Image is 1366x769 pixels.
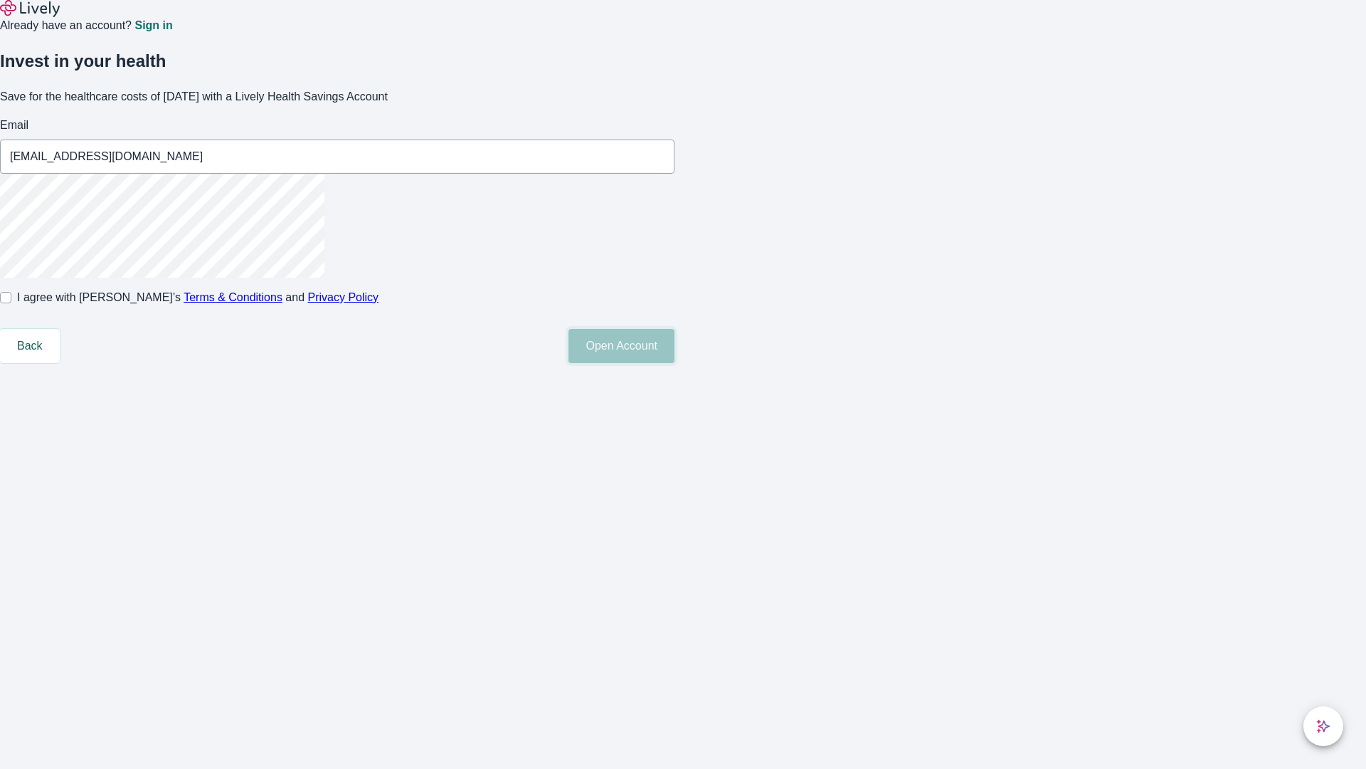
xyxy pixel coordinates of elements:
[1303,706,1343,746] button: chat
[134,20,172,31] a: Sign in
[1316,719,1330,733] svg: Lively AI Assistant
[184,291,282,303] a: Terms & Conditions
[17,289,378,306] span: I agree with [PERSON_NAME]’s and
[308,291,379,303] a: Privacy Policy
